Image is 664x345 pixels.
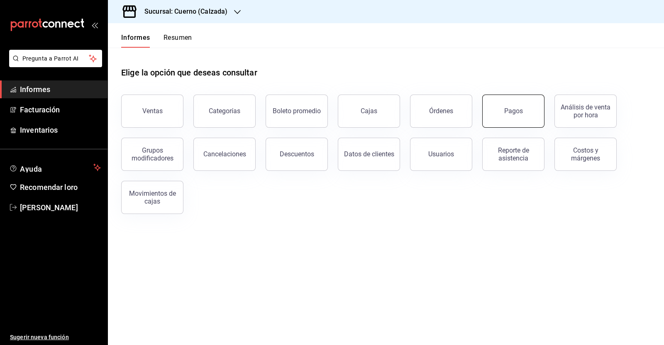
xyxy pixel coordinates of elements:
font: Pagos [504,107,523,115]
font: Movimientos de cajas [129,190,176,205]
button: Costos y márgenes [554,138,617,171]
font: Elige la opción que deseas consultar [121,68,257,78]
font: Órdenes [429,107,453,115]
button: Categorías [193,95,256,128]
button: Datos de clientes [338,138,400,171]
font: Recomendar loro [20,183,78,192]
font: Grupos modificadores [132,146,173,162]
font: Cajas [361,107,378,115]
div: pestañas de navegación [121,33,192,48]
font: Sucursal: Cuerno (Calzada) [144,7,227,15]
font: Boleto promedio [273,107,321,115]
font: Cancelaciones [203,150,246,158]
font: Análisis de venta por hora [561,103,610,119]
font: Ayuda [20,165,42,173]
font: Sugerir nueva función [10,334,69,340]
font: Categorías [209,107,240,115]
button: Boleto promedio [266,95,328,128]
a: Pregunta a Parrot AI [6,60,102,69]
font: Resumen [164,34,192,41]
button: Pagos [482,95,544,128]
font: Costos y márgenes [571,146,600,162]
button: Pregunta a Parrot AI [9,50,102,67]
button: Movimientos de cajas [121,181,183,214]
button: Reporte de asistencia [482,138,544,171]
button: Descuentos [266,138,328,171]
button: Usuarios [410,138,472,171]
font: [PERSON_NAME] [20,203,78,212]
button: Ventas [121,95,183,128]
font: Reporte de asistencia [498,146,529,162]
font: Inventarios [20,126,58,134]
font: Facturación [20,105,60,114]
font: Descuentos [280,150,314,158]
font: Datos de clientes [344,150,394,158]
button: abrir_cajón_menú [91,22,98,28]
button: Grupos modificadores [121,138,183,171]
a: Cajas [338,95,400,128]
font: Informes [121,34,150,41]
button: Órdenes [410,95,472,128]
button: Cancelaciones [193,138,256,171]
font: Pregunta a Parrot AI [22,55,79,62]
button: Análisis de venta por hora [554,95,617,128]
font: Ventas [142,107,163,115]
font: Informes [20,85,50,94]
font: Usuarios [428,150,454,158]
